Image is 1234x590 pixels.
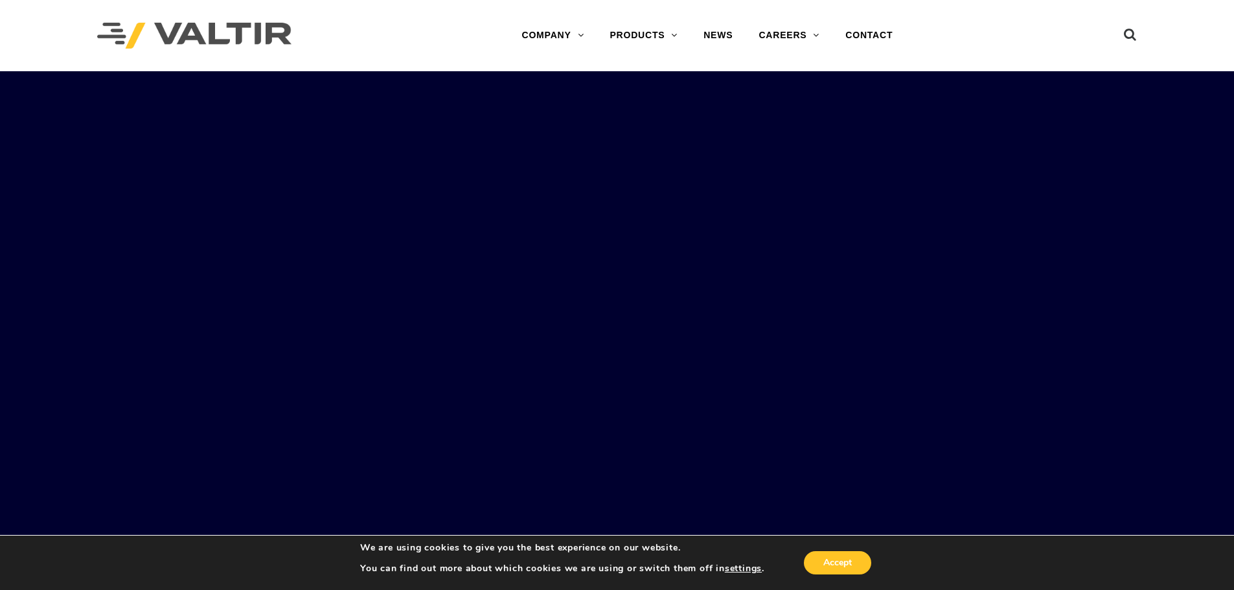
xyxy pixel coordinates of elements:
[360,563,764,574] p: You can find out more about which cookies we are using or switch them off in .
[691,23,746,49] a: NEWS
[832,23,906,49] a: CONTACT
[804,551,871,574] button: Accept
[360,542,764,554] p: We are using cookies to give you the best experience on our website.
[746,23,832,49] a: CAREERS
[725,563,762,574] button: settings
[97,23,291,49] img: Valtir
[508,23,597,49] a: COMPANY
[597,23,691,49] a: PRODUCTS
